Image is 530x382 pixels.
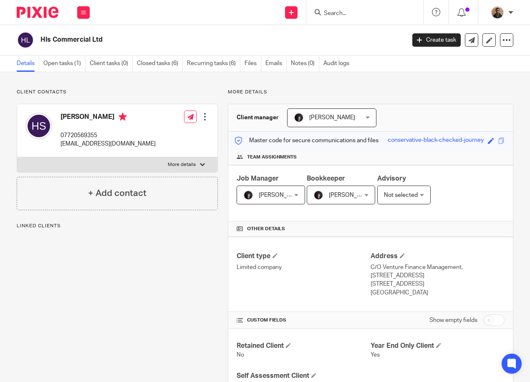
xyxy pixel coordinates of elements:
h4: Self Assessment Client [237,372,371,380]
span: [PERSON_NAME] [329,192,375,198]
h4: Client type [237,252,371,261]
a: Audit logs [323,55,353,72]
span: Job Manager [237,175,279,182]
div: conservative-black-checked-journey [388,136,484,146]
span: [PERSON_NAME] [259,192,305,198]
h4: Retained Client [237,342,371,350]
p: Master code for secure communications and files [235,136,379,145]
a: Closed tasks (6) [137,55,183,72]
span: Yes [371,352,380,358]
p: Linked clients [17,223,218,229]
img: 455A2509.jpg [243,190,253,200]
p: [GEOGRAPHIC_DATA] [371,289,505,297]
img: 455A2509.jpg [294,113,304,123]
input: Search [323,10,398,18]
span: Team assignments [247,154,297,161]
p: More details [228,89,513,95]
a: Files [245,55,261,72]
label: Show empty fields [429,316,477,324]
span: [PERSON_NAME] [309,115,355,121]
img: 455A2509.jpg [313,190,323,200]
a: Open tasks (1) [43,55,86,72]
i: Primary [119,113,127,121]
a: Details [17,55,39,72]
span: No [237,352,244,358]
a: Create task [412,33,461,47]
p: Client contacts [17,89,218,95]
span: Bookkeeper [307,175,345,182]
span: Not selected [384,192,418,198]
p: [STREET_ADDRESS] [371,280,505,288]
h4: + Add contact [88,187,146,200]
h4: Year End Only Client [371,342,505,350]
span: Other details [247,226,285,232]
p: C/O Venture Finance Management, [STREET_ADDRESS] [371,263,505,280]
span: Advisory [377,175,406,182]
h4: Address [371,252,505,261]
p: 07720569355 [61,131,156,140]
h3: Client manager [237,113,279,122]
img: svg%3E [17,31,34,49]
h2: Hls Commercial Ltd [40,35,328,44]
a: Emails [265,55,287,72]
img: Pixie [17,7,58,18]
a: Recurring tasks (6) [187,55,240,72]
p: [EMAIL_ADDRESS][DOMAIN_NAME] [61,140,156,148]
p: More details [168,161,196,168]
p: Limited company [237,263,371,271]
a: Client tasks (0) [90,55,133,72]
img: WhatsApp%20Image%202025-04-23%20.jpg [491,6,504,19]
img: svg%3E [25,113,52,139]
h4: [PERSON_NAME] [61,113,156,123]
h4: CUSTOM FIELDS [237,317,371,324]
a: Notes (0) [291,55,319,72]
